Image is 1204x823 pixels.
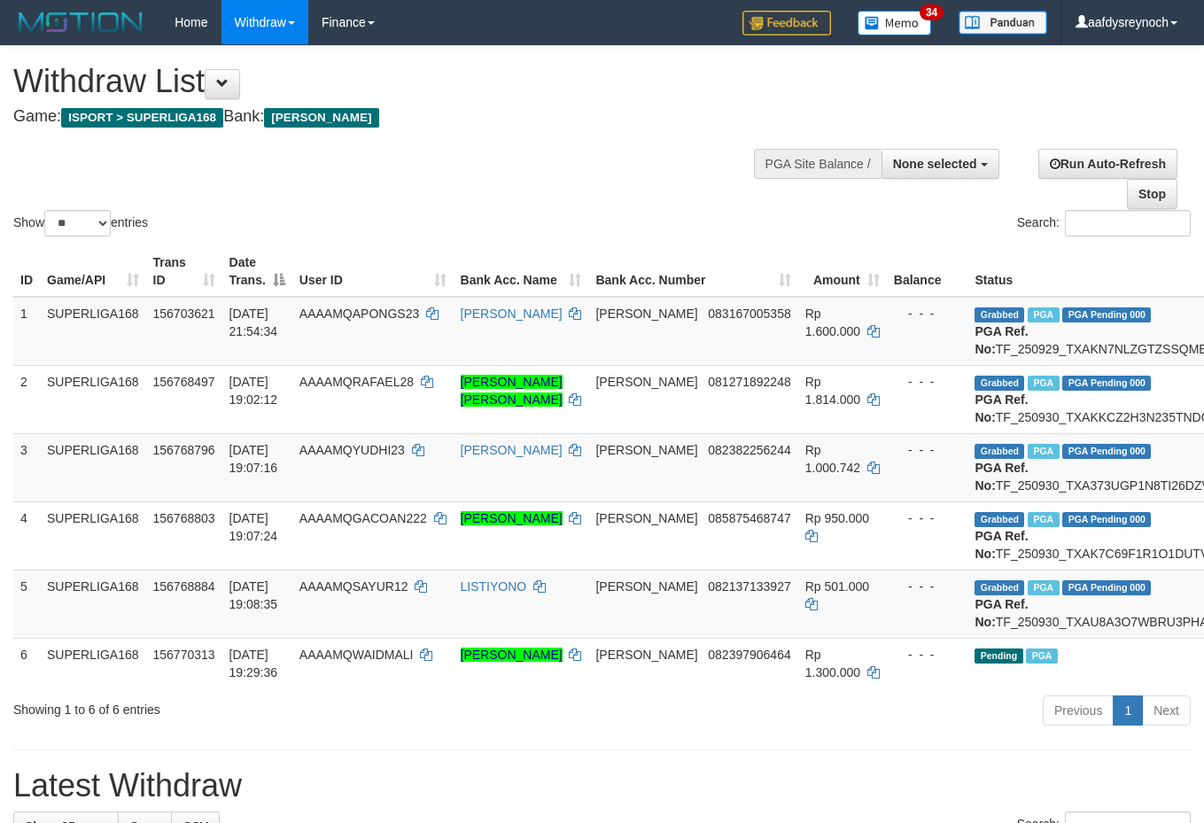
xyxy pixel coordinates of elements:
span: Marked by aafsoumeymey [1028,580,1059,595]
span: 34 [920,4,944,20]
a: [PERSON_NAME] [461,648,563,662]
span: PGA Pending [1062,580,1151,595]
span: Rp 1.600.000 [805,307,860,338]
input: Search: [1065,210,1191,237]
label: Show entries [13,210,148,237]
span: Marked by aafsoumeymey [1028,512,1059,527]
td: SUPERLIGA168 [40,365,146,433]
div: Showing 1 to 6 of 6 entries [13,694,488,718]
th: User ID: activate to sort column ascending [292,246,454,297]
td: SUPERLIGA168 [40,570,146,638]
b: PGA Ref. No: [975,529,1028,561]
span: [PERSON_NAME] [595,375,697,389]
span: ISPORT > SUPERLIGA168 [61,108,223,128]
span: [DATE] 19:08:35 [229,579,278,611]
a: [PERSON_NAME] [461,307,563,321]
a: 1 [1113,695,1143,726]
span: [DATE] 21:54:34 [229,307,278,338]
td: 5 [13,570,40,638]
span: AAAAMQRAFAEL28 [299,375,414,389]
th: Bank Acc. Number: activate to sort column ascending [588,246,797,297]
td: SUPERLIGA168 [40,297,146,366]
a: Previous [1043,695,1114,726]
span: [DATE] 19:07:16 [229,443,278,475]
td: 2 [13,365,40,433]
span: Grabbed [975,580,1024,595]
div: - - - [894,646,961,664]
span: Copy 081271892248 to clipboard [708,375,790,389]
a: [PERSON_NAME] [461,511,563,525]
label: Search: [1017,210,1191,237]
img: MOTION_logo.png [13,9,148,35]
select: Showentries [44,210,111,237]
a: Stop [1127,179,1177,209]
h1: Latest Withdraw [13,768,1191,804]
span: [DATE] 19:29:36 [229,648,278,679]
span: [DATE] 19:07:24 [229,511,278,543]
span: Grabbed [975,444,1024,459]
span: Grabbed [975,512,1024,527]
span: [PERSON_NAME] [264,108,378,128]
span: Pending [975,648,1022,664]
span: Grabbed [975,376,1024,391]
td: 1 [13,297,40,366]
td: SUPERLIGA168 [40,638,146,688]
span: 156768803 [153,511,215,525]
a: [PERSON_NAME] [PERSON_NAME] [461,375,563,407]
td: 4 [13,501,40,570]
img: panduan.png [959,11,1047,35]
th: Trans ID: activate to sort column ascending [146,246,222,297]
span: Rp 1.300.000 [805,648,860,679]
th: Date Trans.: activate to sort column descending [222,246,292,297]
b: PGA Ref. No: [975,461,1028,493]
a: [PERSON_NAME] [461,443,563,457]
th: Balance [887,246,968,297]
td: 3 [13,433,40,501]
span: 156768796 [153,443,215,457]
div: PGA Site Balance / [754,149,882,179]
span: Rp 501.000 [805,579,869,594]
div: - - - [894,305,961,322]
span: Rp 950.000 [805,511,869,525]
span: AAAAMQGACOAN222 [299,511,427,525]
a: Run Auto-Refresh [1038,149,1177,179]
div: - - - [894,509,961,527]
span: 156703621 [153,307,215,321]
th: ID [13,246,40,297]
span: [PERSON_NAME] [595,648,697,662]
span: 156768884 [153,579,215,594]
span: AAAAMQYUDHI23 [299,443,405,457]
span: None selected [893,157,977,171]
b: PGA Ref. No: [975,324,1028,356]
span: PGA Pending [1062,444,1151,459]
img: Feedback.jpg [742,11,831,35]
span: 156768497 [153,375,215,389]
span: Rp 1.000.742 [805,443,860,475]
th: Game/API: activate to sort column ascending [40,246,146,297]
td: SUPERLIGA168 [40,501,146,570]
div: - - - [894,578,961,595]
span: 156770313 [153,648,215,662]
a: LISTIYONO [461,579,527,594]
span: Marked by aafsoumeymey [1028,444,1059,459]
td: SUPERLIGA168 [40,433,146,501]
h4: Game: Bank: [13,108,785,126]
span: Rp 1.814.000 [805,375,860,407]
th: Amount: activate to sort column ascending [798,246,887,297]
b: PGA Ref. No: [975,392,1028,424]
div: - - - [894,373,961,391]
span: [PERSON_NAME] [595,443,697,457]
span: AAAAMQSAYUR12 [299,579,408,594]
div: - - - [894,441,961,459]
a: Next [1142,695,1191,726]
b: PGA Ref. No: [975,597,1028,629]
span: Copy 082397906464 to clipboard [708,648,790,662]
span: [DATE] 19:02:12 [229,375,278,407]
span: [PERSON_NAME] [595,511,697,525]
span: PGA Pending [1062,307,1151,322]
span: PGA Pending [1062,512,1151,527]
span: Copy 083167005358 to clipboard [708,307,790,321]
span: [PERSON_NAME] [595,579,697,594]
th: Bank Acc. Name: activate to sort column ascending [454,246,589,297]
img: Button%20Memo.svg [858,11,932,35]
